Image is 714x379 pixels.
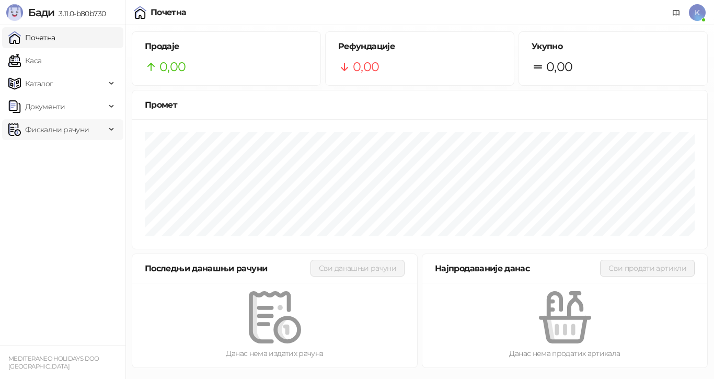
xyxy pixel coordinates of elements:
[546,57,572,77] span: 0,00
[149,348,400,359] div: Данас нема издатих рачуна
[8,27,55,48] a: Почетна
[353,57,379,77] span: 0,00
[145,40,308,53] h5: Продаје
[310,260,405,277] button: Сви данашњи рачуни
[145,262,310,275] div: Последњи данашњи рачуни
[151,8,187,17] div: Почетна
[145,98,695,111] div: Промет
[8,355,99,370] small: MEDITERANEO HOLIDAYS DOO [GEOGRAPHIC_DATA]
[689,4,706,21] span: K
[25,119,89,140] span: Фискални рачуни
[8,50,41,71] a: Каса
[435,262,600,275] div: Најпродаваније данас
[25,73,53,94] span: Каталог
[668,4,685,21] a: Документација
[54,9,106,18] span: 3.11.0-b80b730
[28,6,54,19] span: Бади
[6,4,23,21] img: Logo
[532,40,695,53] h5: Укупно
[25,96,65,117] span: Документи
[600,260,695,277] button: Сви продати артикли
[159,57,186,77] span: 0,00
[439,348,690,359] div: Данас нема продатих артикала
[338,40,501,53] h5: Рефундације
